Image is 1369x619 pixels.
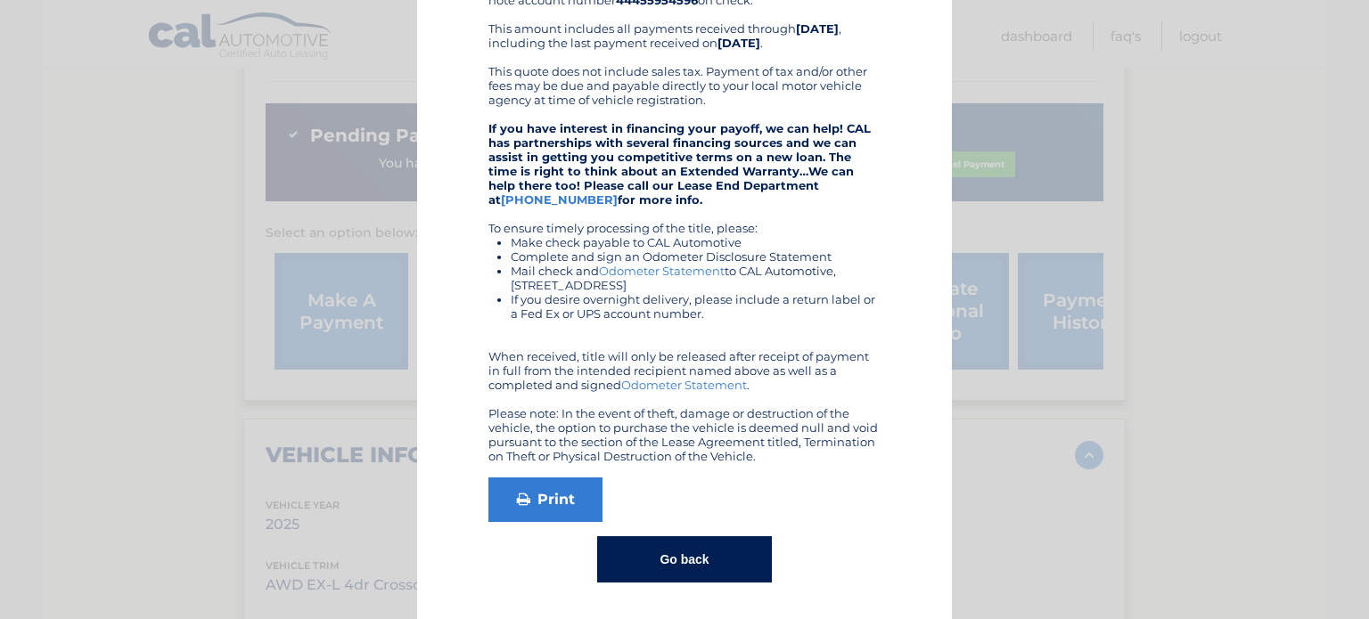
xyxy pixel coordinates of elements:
[796,21,839,36] b: [DATE]
[511,235,881,249] li: Make check payable to CAL Automotive
[717,36,760,50] b: [DATE]
[621,378,747,392] a: Odometer Statement
[488,477,603,522] a: Print
[599,264,725,278] a: Odometer Statement
[511,264,881,292] li: Mail check and to CAL Automotive, [STREET_ADDRESS]
[511,292,881,321] li: If you desire overnight delivery, please include a return label or a Fed Ex or UPS account number.
[511,249,881,264] li: Complete and sign an Odometer Disclosure Statement
[597,536,771,582] button: Go back
[488,121,871,207] strong: If you have interest in financing your payoff, we can help! CAL has partnerships with several fin...
[501,192,618,207] a: [PHONE_NUMBER]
